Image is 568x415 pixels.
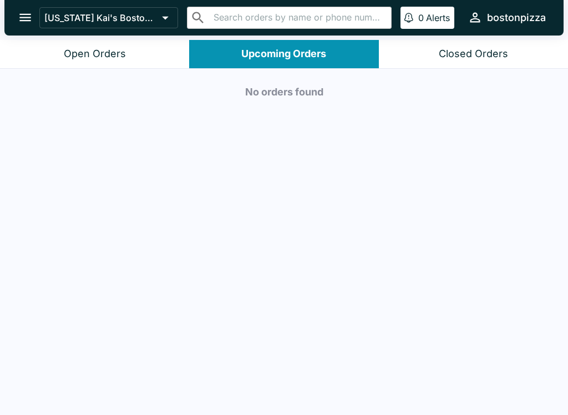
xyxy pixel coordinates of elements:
[241,48,326,60] div: Upcoming Orders
[426,12,450,23] p: Alerts
[439,48,508,60] div: Closed Orders
[463,6,550,29] button: bostonpizza
[64,48,126,60] div: Open Orders
[39,7,178,28] button: [US_STATE] Kai's Boston Pizza
[44,12,158,23] p: [US_STATE] Kai's Boston Pizza
[487,11,546,24] div: bostonpizza
[11,3,39,32] button: open drawer
[210,10,387,26] input: Search orders by name or phone number
[418,12,424,23] p: 0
